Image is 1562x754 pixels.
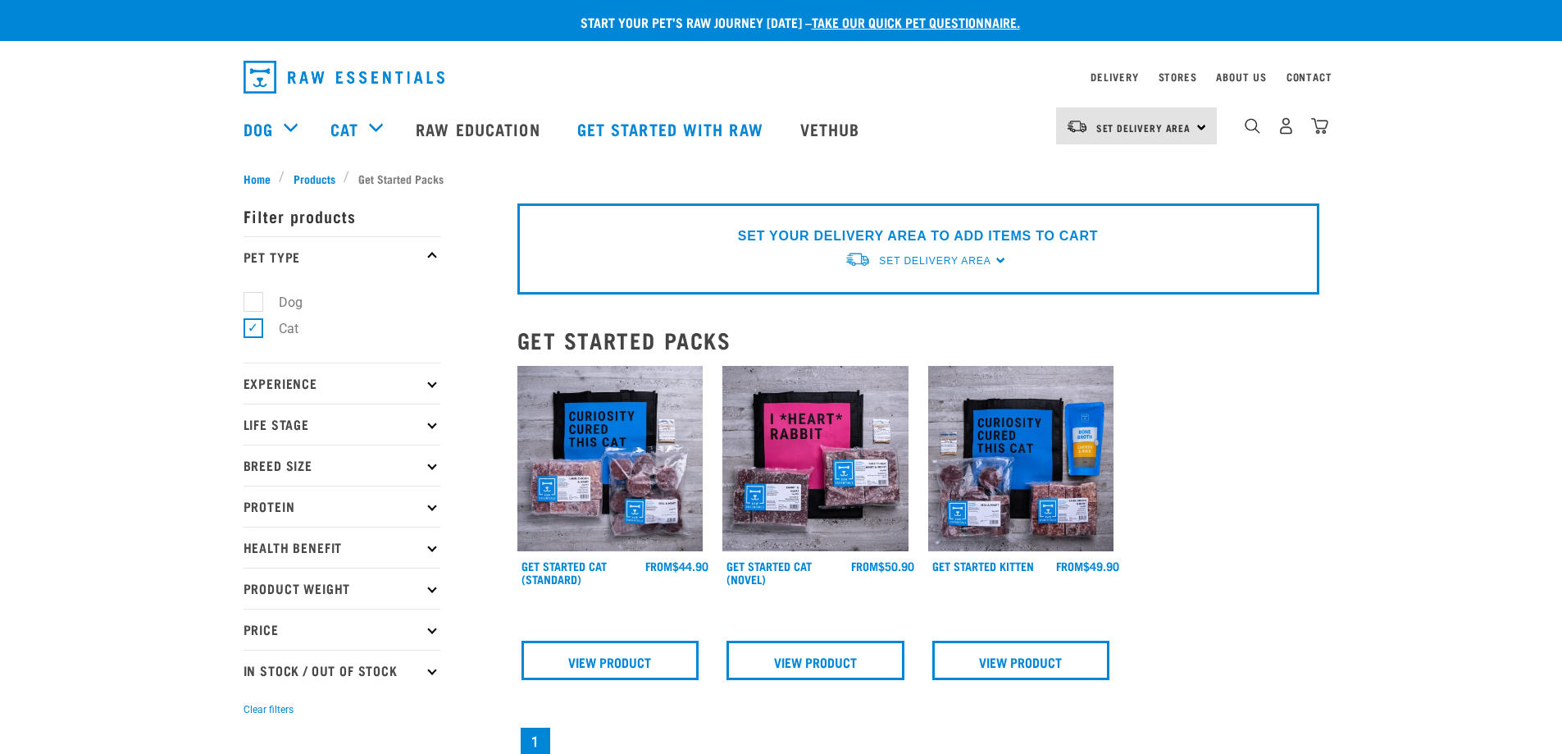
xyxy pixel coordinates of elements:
[244,170,271,187] span: Home
[253,318,305,339] label: Cat
[932,641,1110,680] a: View Product
[244,170,1319,187] nav: breadcrumbs
[561,96,784,162] a: Get started with Raw
[879,255,990,267] span: Set Delivery Area
[521,563,607,582] a: Get Started Cat (Standard)
[244,568,440,609] p: Product Weight
[812,18,1020,25] a: take our quick pet questionnaire.
[645,563,672,569] span: FROM
[1056,560,1119,573] div: $49.90
[244,527,440,568] p: Health Benefit
[851,560,914,573] div: $50.90
[244,486,440,527] p: Protein
[244,61,444,94] img: Raw Essentials Logo
[244,195,440,236] p: Filter products
[230,54,1332,100] nav: dropdown navigation
[285,170,344,187] a: Products
[399,96,560,162] a: Raw Education
[244,445,440,486] p: Breed Size
[244,650,440,691] p: In Stock / Out Of Stock
[244,236,440,277] p: Pet Type
[244,609,440,650] p: Price
[1066,119,1088,134] img: van-moving.png
[1159,74,1197,80] a: Stores
[1245,118,1260,134] img: home-icon-1@2x.png
[851,563,878,569] span: FROM
[244,404,440,445] p: Life Stage
[330,117,358,141] a: Cat
[244,117,273,141] a: Dog
[784,96,881,162] a: Vethub
[1277,117,1295,135] img: user.png
[1056,563,1083,569] span: FROM
[1311,117,1328,135] img: home-icon@2x.png
[722,366,909,552] img: Assortment Of Raw Essential Products For Cats Including, Pink And Black Tote Bag With "I *Heart* ...
[726,641,904,680] a: View Product
[253,292,309,313] label: Dog
[726,563,812,582] a: Get Started Cat (Novel)
[244,363,440,404] p: Experience
[1216,74,1266,80] a: About Us
[244,170,280,187] a: Home
[244,702,294,717] button: Clear filters
[521,641,699,680] a: View Product
[738,226,1098,246] p: SET YOUR DELIVERY AREA TO ADD ITEMS TO CART
[517,327,1319,353] h2: Get Started Packs
[1286,74,1332,80] a: Contact
[294,170,335,187] span: Products
[517,366,704,552] img: Assortment Of Raw Essential Products For Cats Including, Blue And Black Tote Bag With "Curiosity ...
[932,563,1034,569] a: Get Started Kitten
[1096,125,1191,130] span: Set Delivery Area
[928,366,1114,552] img: NSP Kitten Update
[845,251,871,268] img: van-moving.png
[1091,74,1138,80] a: Delivery
[645,560,708,573] div: $44.90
